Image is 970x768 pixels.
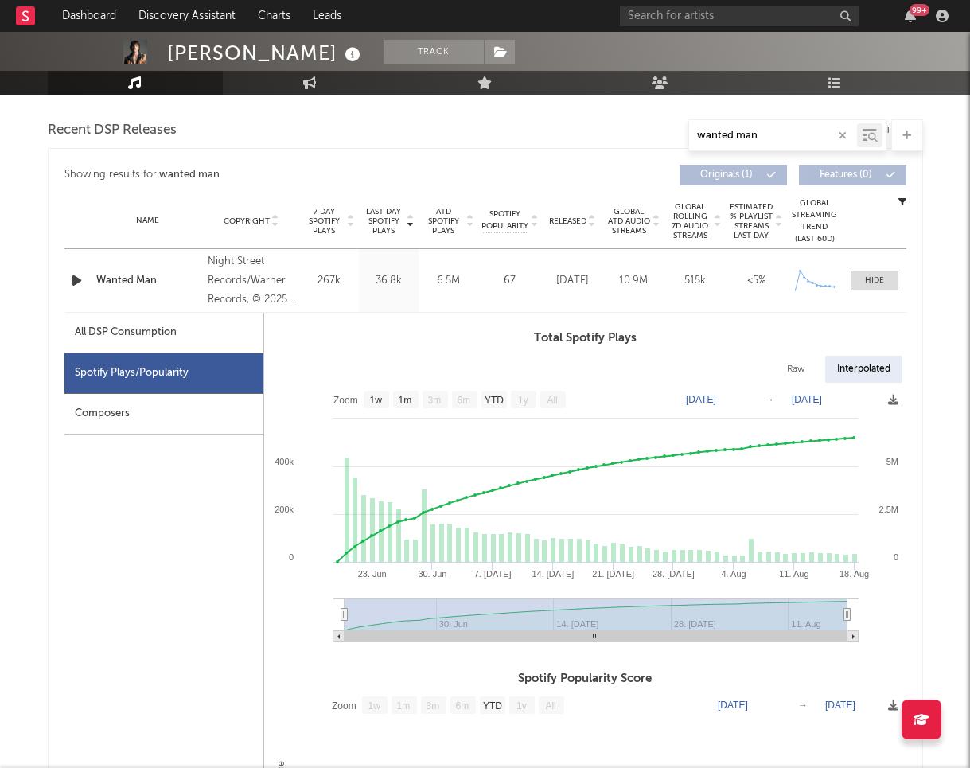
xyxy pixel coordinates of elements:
[264,669,906,688] h3: Spotify Popularity Score
[518,395,528,406] text: 1y
[547,395,557,406] text: All
[482,273,538,289] div: 67
[333,395,358,406] text: Zoom
[363,207,405,236] span: Last Day Spotify Plays
[64,394,263,435] div: Composers
[765,394,774,405] text: →
[779,569,808,579] text: 11. Aug
[384,40,484,64] button: Track
[775,356,817,383] div: Raw
[910,4,929,16] div: 99 +
[690,170,763,180] span: Originals ( 1 )
[730,202,773,240] span: Estimated % Playlist Streams Last Day
[549,216,586,226] span: Released
[825,700,855,711] text: [DATE]
[398,395,411,406] text: 1m
[418,569,446,579] text: 30. Jun
[809,170,882,180] span: Features ( 0 )
[798,700,808,711] text: →
[159,166,220,185] div: wanted man
[275,505,294,514] text: 200k
[96,273,201,289] a: Wanted Man
[825,356,902,383] div: Interpolated
[545,700,555,711] text: All
[893,552,898,562] text: 0
[607,273,660,289] div: 10.9M
[839,569,868,579] text: 18. Aug
[64,165,485,185] div: Showing results for
[357,569,386,579] text: 23. Jun
[473,569,511,579] text: 7. [DATE]
[730,273,783,289] div: <5%
[64,313,263,353] div: All DSP Consumption
[680,165,787,185] button: Originals(1)
[620,6,859,26] input: Search for artists
[368,700,380,711] text: 1w
[457,395,470,406] text: 6m
[799,165,906,185] button: Features(0)
[686,394,716,405] text: [DATE]
[208,252,294,310] div: Night Street Records/Warner Records, © 2025 Warner Records Inc.
[484,395,503,406] text: YTD
[363,273,415,289] div: 36.8k
[721,569,746,579] text: 4. Aug
[546,273,599,289] div: [DATE]
[423,273,474,289] div: 6.5M
[369,395,382,406] text: 1w
[482,700,501,711] text: YTD
[396,700,410,711] text: 1m
[332,700,356,711] text: Zoom
[64,353,263,394] div: Spotify Plays/Popularity
[791,197,839,245] div: Global Streaming Trend (Last 60D)
[516,700,527,711] text: 1y
[481,209,528,232] span: Spotify Popularity
[668,273,722,289] div: 515k
[886,457,898,466] text: 5M
[905,10,916,22] button: 99+
[607,207,651,236] span: Global ATD Audio Streams
[532,569,574,579] text: 14. [DATE]
[96,215,201,227] div: Name
[303,273,355,289] div: 267k
[592,569,634,579] text: 21. [DATE]
[224,216,270,226] span: Copyright
[75,323,177,342] div: All DSP Consumption
[668,202,712,240] span: Global Rolling 7D Audio Streams
[427,395,441,406] text: 3m
[792,394,822,405] text: [DATE]
[288,552,293,562] text: 0
[275,457,294,466] text: 400k
[426,700,439,711] text: 3m
[423,207,465,236] span: ATD Spotify Plays
[167,40,364,66] div: [PERSON_NAME]
[455,700,469,711] text: 6m
[718,700,748,711] text: [DATE]
[652,569,694,579] text: 28. [DATE]
[878,505,898,514] text: 2.5M
[689,130,857,142] input: Search by song name or URL
[264,329,906,348] h3: Total Spotify Plays
[303,207,345,236] span: 7 Day Spotify Plays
